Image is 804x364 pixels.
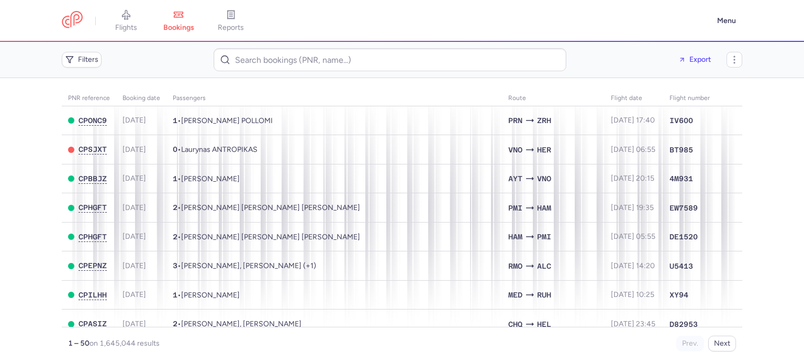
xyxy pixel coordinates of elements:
[669,231,698,242] span: DE1520
[508,231,522,242] span: HAM
[669,319,698,329] span: D82953
[611,261,655,270] span: [DATE] 14:20
[611,290,654,299] span: [DATE] 10:25
[669,115,693,126] span: IV600
[537,173,551,184] span: VNO
[68,339,90,348] strong: 1 – 50
[173,291,177,299] span: 1
[152,9,205,32] a: bookings
[122,319,146,328] span: [DATE]
[173,174,240,183] span: •
[122,290,146,299] span: [DATE]
[79,203,107,212] button: CPHGFT
[671,51,718,68] button: Export
[173,145,177,153] span: 0
[181,261,316,270] span: Olena NIKITENKO, Sofiia NIKITENKO, Pavlo NIKITENKO
[173,291,240,300] span: •
[122,145,146,154] span: [DATE]
[62,52,102,68] button: Filters
[100,9,152,32] a: flights
[181,291,240,300] span: Abdulaziz ALJOHANI
[508,144,522,156] span: VNO
[181,319,301,328] span: Sudhir TRIPATHI, Kertli LILLEMETS
[173,319,301,328] span: •
[669,290,688,300] span: XY94
[173,145,258,154] span: •
[669,261,693,271] span: U5413
[669,173,693,184] span: 4M931
[689,56,711,63] span: Export
[611,203,654,212] span: [DATE] 19:35
[181,116,273,125] span: Rexhep POLLOMI
[508,260,522,272] span: RMO
[711,11,742,31] button: Menu
[218,23,244,32] span: reports
[181,203,360,212] span: Wen Khang ONG, Jing Hong LEE
[611,116,655,125] span: [DATE] 17:40
[537,318,551,330] span: HEL
[537,115,551,126] span: ZRH
[214,48,566,71] input: Search bookings (PNR, name...)
[79,116,107,125] button: CPONC9
[537,260,551,272] span: ALC
[537,144,551,156] span: HER
[163,23,194,32] span: bookings
[173,233,177,241] span: 2
[122,174,146,183] span: [DATE]
[205,9,257,32] a: reports
[611,145,655,154] span: [DATE] 06:55
[537,289,551,301] span: RUH
[62,11,83,30] a: CitizenPlane red outlined logo
[173,203,360,212] span: •
[166,91,502,106] th: Passengers
[508,202,522,214] span: PMI
[181,174,240,183] span: Arturas GEDVILAS
[122,203,146,212] span: [DATE]
[181,233,360,241] span: Wen Khang ONG, Jing Hong LEE
[173,116,273,125] span: •
[173,233,360,241] span: •
[708,336,736,351] button: Next
[508,289,522,301] span: MED
[79,145,107,153] span: CPSJXT
[173,261,177,270] span: 3
[79,145,107,154] button: CPSJXT
[173,319,177,328] span: 2
[122,261,146,270] span: [DATE]
[122,116,146,125] span: [DATE]
[605,91,663,106] th: flight date
[90,339,160,348] span: on 1,645,044 results
[669,145,693,155] span: BT985
[62,91,116,106] th: PNR reference
[79,261,107,270] button: CPEPNZ
[663,91,716,106] th: Flight number
[537,202,551,214] span: HAM
[79,319,107,328] button: CPASIZ
[173,203,177,212] span: 2
[502,91,605,106] th: Route
[611,174,654,183] span: [DATE] 20:15
[508,173,522,184] span: AYT
[676,336,704,351] button: Prev.
[611,232,655,241] span: [DATE] 05:55
[79,291,107,300] button: CPILHH
[79,233,107,241] button: CPHGFT
[508,115,522,126] span: PRN
[508,318,522,330] span: CHQ
[173,261,316,270] span: •
[78,56,98,64] span: Filters
[173,116,177,125] span: 1
[79,174,107,183] button: CPBBJZ
[115,23,137,32] span: flights
[611,319,655,328] span: [DATE] 23:45
[181,145,258,154] span: Laurynas ANTROPIKAS
[173,174,177,183] span: 1
[116,91,166,106] th: Booking date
